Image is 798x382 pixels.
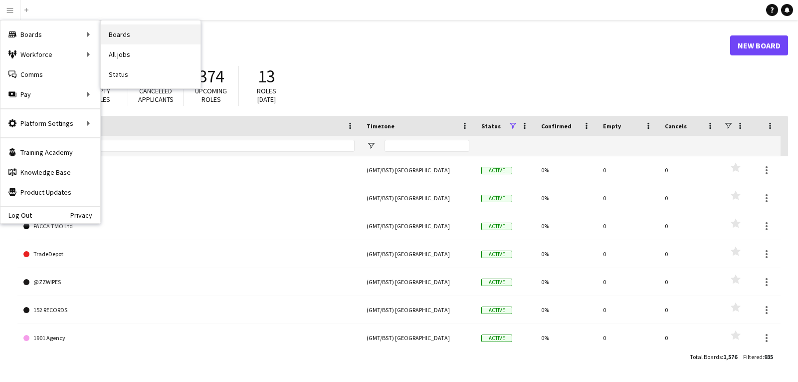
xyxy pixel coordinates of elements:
div: 0 [659,324,721,352]
div: Pay [0,84,100,104]
a: @ZZWIPES [23,268,355,296]
h1: Boards [17,38,730,53]
div: (GMT/BST) [GEOGRAPHIC_DATA] [361,212,475,240]
span: Active [481,195,512,202]
span: Cancelled applicants [138,86,174,104]
div: 0 [597,296,659,324]
a: PACCA TMO Ltd [23,212,355,240]
button: Open Filter Menu [367,141,376,150]
a: Training Academy [0,142,100,162]
span: Active [481,279,512,286]
div: 0% [535,296,597,324]
div: 0 [659,156,721,184]
a: New Board [730,35,788,55]
div: 0 [597,324,659,352]
div: (GMT/BST) [GEOGRAPHIC_DATA] [361,240,475,268]
div: (GMT/BST) [GEOGRAPHIC_DATA] [361,296,475,324]
span: Roles [DATE] [257,86,276,104]
span: Timezone [367,122,395,130]
span: Total Boards [690,353,722,361]
div: 0 [659,268,721,296]
a: Ad Clients [23,184,355,212]
div: 0% [535,156,597,184]
span: 1,576 [723,353,737,361]
a: 1901 Agency [23,324,355,352]
div: 0 [659,184,721,212]
a: TradeDepot [23,240,355,268]
div: Workforce [0,44,100,64]
span: Cancels [665,122,687,130]
a: Comms [0,64,100,84]
div: Boards [0,24,100,44]
div: 0 [597,156,659,184]
span: Filtered [743,353,763,361]
span: Confirmed [541,122,572,130]
div: 0 [659,296,721,324]
a: 152 RECORDS [23,296,355,324]
span: Active [481,223,512,230]
span: 13 [258,65,275,87]
a: Boards [101,24,200,44]
a: Knowledge Base [0,162,100,182]
div: 0 [597,212,659,240]
div: 0 [597,184,659,212]
span: Active [481,307,512,314]
div: (GMT/BST) [GEOGRAPHIC_DATA] [361,268,475,296]
a: Status [101,64,200,84]
div: 0 [659,212,721,240]
input: Board name Filter Input [41,140,355,152]
div: Platform Settings [0,113,100,133]
div: 0 [597,240,659,268]
div: 0 [659,240,721,268]
div: 0% [535,324,597,352]
span: Active [481,251,512,258]
input: Timezone Filter Input [385,140,469,152]
span: Status [481,122,501,130]
span: 374 [199,65,224,87]
a: Product Updates [0,182,100,202]
div: 0% [535,184,597,212]
span: Active [481,335,512,342]
span: Empty [603,122,621,130]
div: : [743,347,773,367]
div: (GMT/BST) [GEOGRAPHIC_DATA] [361,184,475,212]
div: (GMT/BST) [GEOGRAPHIC_DATA] [361,324,475,352]
div: (GMT/BST) [GEOGRAPHIC_DATA] [361,156,475,184]
div: 0% [535,240,597,268]
span: Upcoming roles [195,86,227,104]
a: All jobs [101,44,200,64]
div: : [690,347,737,367]
span: 935 [764,353,773,361]
a: Privacy [70,211,100,219]
div: 0 [597,268,659,296]
div: 0% [535,212,597,240]
span: Active [481,167,512,174]
a: Log Out [0,211,32,219]
div: 0% [535,268,597,296]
